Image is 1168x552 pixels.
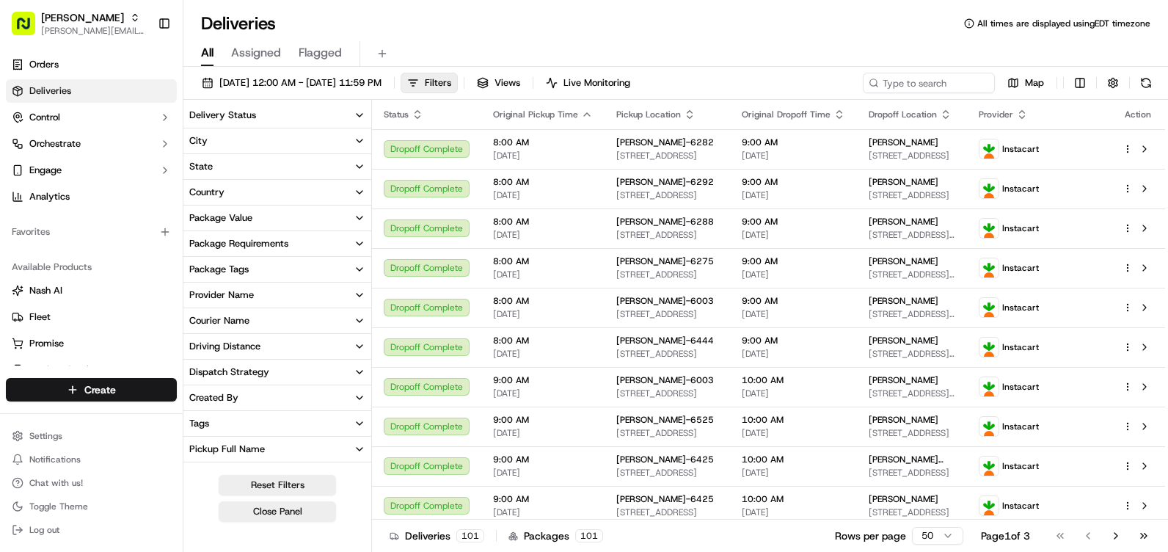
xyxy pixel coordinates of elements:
[493,414,593,426] span: 9:00 AM
[493,348,593,360] span: [DATE]
[869,295,938,307] span: [PERSON_NAME]
[103,248,178,260] a: Powered byPylon
[183,154,371,179] button: State
[219,76,382,90] span: [DATE] 12:00 AM - [DATE] 11:59 PM
[6,106,177,129] button: Control
[742,467,845,479] span: [DATE]
[494,76,520,90] span: Views
[183,360,371,385] button: Dispatch Strategy
[616,216,714,228] span: [PERSON_NAME]-6288
[189,211,252,225] div: Package Value
[742,308,845,320] span: [DATE]
[1002,302,1039,313] span: Instacart
[981,529,1030,543] div: Page 1 of 3
[869,335,938,346] span: [PERSON_NAME]
[1002,262,1039,274] span: Instacart
[742,150,845,161] span: [DATE]
[616,229,718,241] span: [STREET_ADDRESS]
[977,18,1150,29] span: All times are displayed using EDT timezone
[979,496,999,515] img: profile_instacart_ahold_partner.png
[6,53,177,76] a: Orders
[390,529,484,543] div: Deliveries
[616,137,714,148] span: [PERSON_NAME]-6282
[742,374,845,386] span: 10:00 AM
[219,501,336,522] button: Close Panel
[979,377,999,396] img: profile_instacart_ahold_partner.png
[6,159,177,182] button: Engage
[616,295,714,307] span: [PERSON_NAME]-6003
[869,388,955,399] span: [STREET_ADDRESS][PERSON_NAME]
[1136,73,1156,93] button: Refresh
[742,176,845,188] span: 9:00 AM
[1002,381,1039,393] span: Instacart
[189,314,249,327] div: Courier Name
[189,366,269,379] div: Dispatch Strategy
[29,310,51,324] span: Fleet
[742,229,845,241] span: [DATE]
[6,132,177,156] button: Orchestrate
[869,374,938,386] span: [PERSON_NAME]
[616,374,714,386] span: [PERSON_NAME]-6003
[384,109,409,120] span: Status
[979,338,999,357] img: profile_instacart_ahold_partner.png
[742,137,845,148] span: 9:00 AM
[195,73,388,93] button: [DATE] 12:00 AM - [DATE] 11:59 PM
[508,529,603,543] div: Packages
[146,249,178,260] span: Pylon
[41,25,146,37] button: [PERSON_NAME][EMAIL_ADDRESS][PERSON_NAME][DOMAIN_NAME]
[183,462,371,487] button: Pickup Business Name
[29,337,64,350] span: Promise
[15,59,267,82] p: Welcome 👋
[616,150,718,161] span: [STREET_ADDRESS]
[616,335,714,346] span: [PERSON_NAME]-6444
[616,414,714,426] span: [PERSON_NAME]-6525
[6,185,177,208] a: Analytics
[575,529,603,542] div: 101
[201,12,276,35] h1: Deliveries
[183,437,371,462] button: Pickup Full Name
[29,84,71,98] span: Deliveries
[493,176,593,188] span: 8:00 AM
[183,180,371,205] button: Country
[1002,500,1039,512] span: Instacart
[742,255,845,267] span: 9:00 AM
[29,454,81,465] span: Notifications
[616,506,718,518] span: [STREET_ADDRESS]
[742,454,845,465] span: 10:00 AM
[1002,460,1039,472] span: Instacart
[1002,341,1039,353] span: Instacart
[183,411,371,436] button: Tags
[6,378,177,402] button: Create
[12,284,171,297] a: Nash AI
[50,140,241,155] div: Start new chat
[189,417,209,430] div: Tags
[616,176,714,188] span: [PERSON_NAME]-6292
[41,10,124,25] span: [PERSON_NAME]
[84,382,116,397] span: Create
[869,427,955,439] span: [STREET_ADDRESS]
[249,145,267,162] button: Start new chat
[6,358,177,382] button: Product Catalog
[6,305,177,329] button: Fleet
[616,269,718,280] span: [STREET_ADDRESS]
[1002,143,1039,155] span: Instacart
[15,140,41,167] img: 1736555255976-a54dd68f-1ca7-489b-9aae-adbdc363a1c4
[742,348,845,360] span: [DATE]
[869,137,938,148] span: [PERSON_NAME]
[12,310,171,324] a: Fleet
[616,348,718,360] span: [STREET_ADDRESS]
[616,308,718,320] span: [STREET_ADDRESS]
[189,468,287,482] div: Pickup Business Name
[456,529,484,542] div: 101
[493,467,593,479] span: [DATE]
[189,391,238,404] div: Created By
[539,73,637,93] button: Live Monitoring
[835,529,906,543] p: Rows per page
[470,73,527,93] button: Views
[742,506,845,518] span: [DATE]
[742,109,831,120] span: Original Dropoff Time
[869,216,938,228] span: [PERSON_NAME]
[563,76,630,90] span: Live Monitoring
[183,308,371,333] button: Courier Name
